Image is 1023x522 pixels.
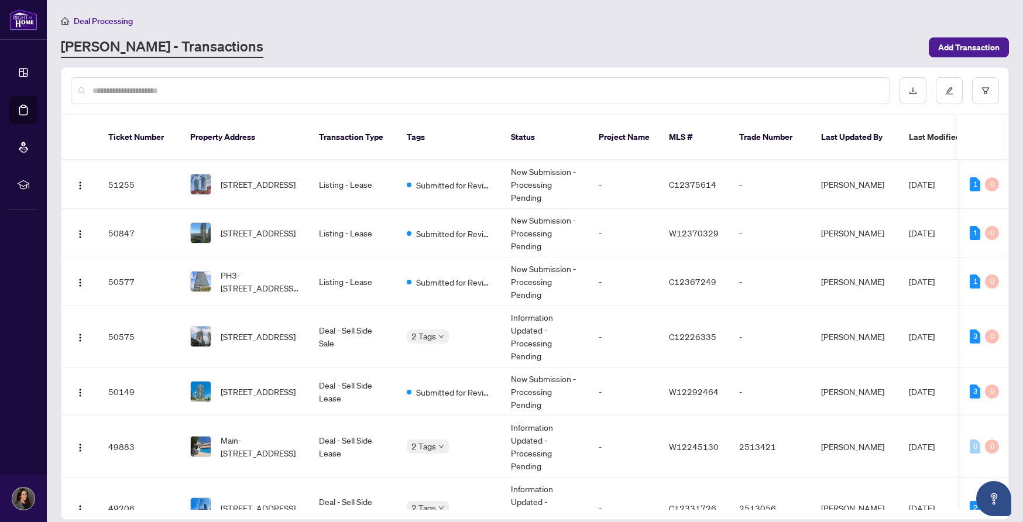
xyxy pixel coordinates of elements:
[730,209,812,257] td: -
[71,499,90,517] button: Logo
[416,276,492,289] span: Submitted for Review
[909,386,935,397] span: [DATE]
[502,115,589,160] th: Status
[71,175,90,194] button: Logo
[411,501,436,514] span: 2 Tags
[74,16,133,26] span: Deal Processing
[669,386,719,397] span: W12292464
[99,160,181,209] td: 51255
[438,334,444,339] span: down
[970,177,980,191] div: 1
[970,226,980,240] div: 1
[909,276,935,287] span: [DATE]
[99,257,181,306] td: 50577
[909,87,917,95] span: download
[71,382,90,401] button: Logo
[981,87,990,95] span: filter
[71,272,90,291] button: Logo
[589,368,660,416] td: -
[909,503,935,513] span: [DATE]
[221,434,300,459] span: Main-[STREET_ADDRESS]
[310,306,397,368] td: Deal - Sell Side Sale
[310,115,397,160] th: Transaction Type
[191,174,211,194] img: thumbnail-img
[99,416,181,478] td: 49883
[669,228,719,238] span: W12370329
[970,384,980,399] div: 3
[9,9,37,30] img: logo
[397,115,502,160] th: Tags
[221,226,296,239] span: [STREET_ADDRESS]
[61,17,69,25] span: home
[502,416,589,478] td: Information Updated - Processing Pending
[181,115,310,160] th: Property Address
[970,501,980,515] div: 2
[909,179,935,190] span: [DATE]
[75,229,85,239] img: Logo
[310,416,397,478] td: Deal - Sell Side Lease
[669,503,716,513] span: C12331726
[812,416,900,478] td: [PERSON_NAME]
[99,368,181,416] td: 50149
[589,257,660,306] td: -
[502,368,589,416] td: New Submission - Processing Pending
[970,439,980,454] div: 0
[191,382,211,401] img: thumbnail-img
[985,274,999,289] div: 0
[221,385,296,398] span: [STREET_ADDRESS]
[936,77,963,104] button: edit
[75,504,85,514] img: Logo
[75,443,85,452] img: Logo
[730,306,812,368] td: -
[909,130,980,143] span: Last Modified Date
[438,444,444,449] span: down
[812,160,900,209] td: [PERSON_NAME]
[985,177,999,191] div: 0
[730,368,812,416] td: -
[976,481,1011,516] button: Open asap
[970,274,980,289] div: 1
[985,329,999,344] div: 0
[589,416,660,478] td: -
[945,87,953,95] span: edit
[502,306,589,368] td: Information Updated - Processing Pending
[191,223,211,243] img: thumbnail-img
[909,228,935,238] span: [DATE]
[12,487,35,510] img: Profile Icon
[812,306,900,368] td: [PERSON_NAME]
[75,388,85,397] img: Logo
[221,330,296,343] span: [STREET_ADDRESS]
[71,224,90,242] button: Logo
[812,115,900,160] th: Last Updated By
[75,333,85,342] img: Logo
[99,209,181,257] td: 50847
[502,209,589,257] td: New Submission - Processing Pending
[71,327,90,346] button: Logo
[909,331,935,342] span: [DATE]
[669,276,716,287] span: C12367249
[938,38,1000,57] span: Add Transaction
[191,327,211,346] img: thumbnail-img
[812,257,900,306] td: [PERSON_NAME]
[191,272,211,291] img: thumbnail-img
[310,257,397,306] td: Listing - Lease
[416,227,492,240] span: Submitted for Review
[589,160,660,209] td: -
[221,178,296,191] span: [STREET_ADDRESS]
[75,278,85,287] img: Logo
[71,437,90,456] button: Logo
[669,441,719,452] span: W12245130
[99,306,181,368] td: 50575
[411,439,436,453] span: 2 Tags
[416,178,492,191] span: Submitted for Review
[730,416,812,478] td: 2513421
[438,505,444,511] span: down
[310,368,397,416] td: Deal - Sell Side Lease
[730,160,812,209] td: -
[730,115,812,160] th: Trade Number
[589,209,660,257] td: -
[970,329,980,344] div: 3
[900,77,926,104] button: download
[221,502,296,514] span: [STREET_ADDRESS]
[589,306,660,368] td: -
